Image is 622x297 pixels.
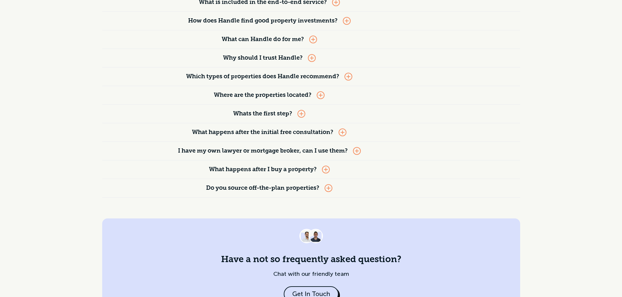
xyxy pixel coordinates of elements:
strong: Why should I trust Handle? [223,55,303,61]
strong: Where are the properties located? [214,93,311,98]
strong: What can Handle do for me? [222,37,304,43]
strong: How does Handle find good property investments? [188,18,338,24]
div: Chat with our friendly team [221,270,401,278]
strong: Which types of properties does Handle recommend? [186,74,339,80]
strong: Whats the first step? [233,111,292,117]
strong: What happens after the initial free consultation? [192,130,333,136]
strong: I have my own lawyer or mortgage broker, can I use them? [178,148,348,154]
strong: Do you source off-the-plan properties? [206,186,319,191]
img: Avatar photo [299,229,314,243]
strong: What happens after I buy a property? [209,167,317,173]
h4: Have a not so frequently asked question? [221,254,401,267]
img: Avatar photo [309,229,323,243]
